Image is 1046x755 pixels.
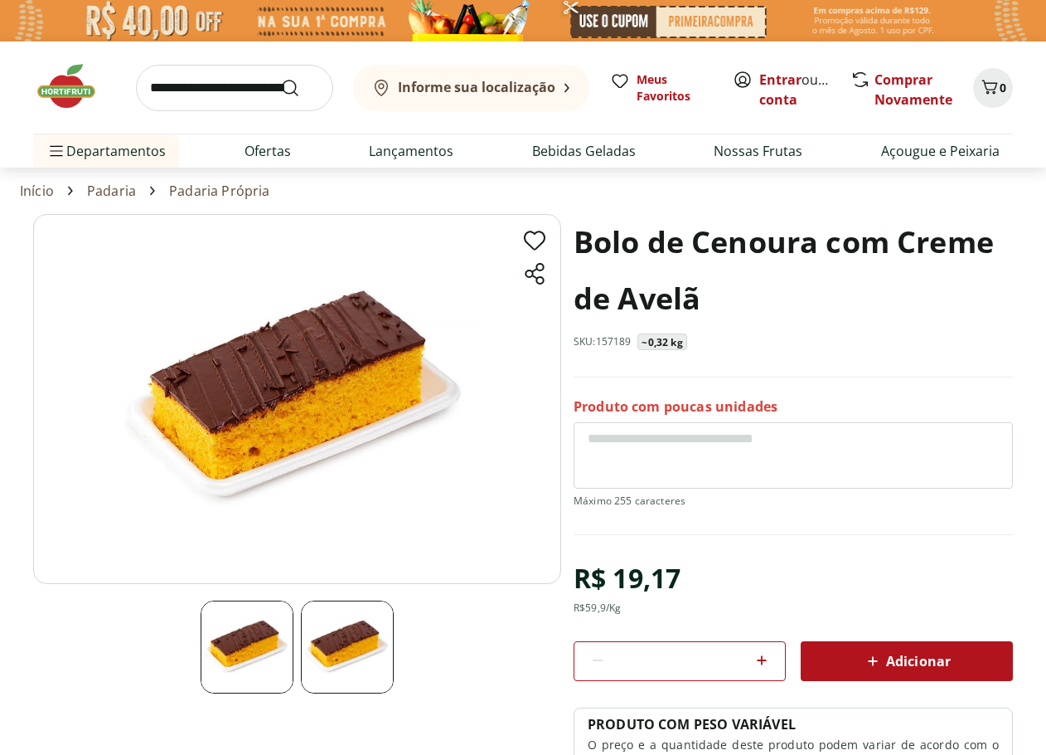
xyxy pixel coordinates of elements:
p: PRODUTO COM PESO VARIÁVEL [588,715,796,733]
span: Departamentos [46,131,166,171]
a: Ofertas [245,141,291,161]
p: SKU: 157189 [574,335,632,348]
a: Entrar [759,71,801,89]
button: Submit Search [280,78,320,98]
button: Menu [46,131,66,171]
button: Adicionar [801,641,1013,681]
a: Início [20,183,54,198]
div: R$ 19,17 [574,555,680,602]
p: Produto com poucas unidades [574,397,777,416]
a: Comprar Novamente [874,71,952,109]
input: search [136,65,333,111]
span: Meus Favoritos [637,71,713,105]
div: R$ 59,9 /Kg [574,602,621,615]
button: Carrinho [973,68,1013,108]
img: Principal [301,601,394,694]
span: Adicionar [863,651,951,671]
p: ~0,32 kg [642,336,682,349]
b: Informe sua localização [398,78,555,96]
img: Principal [33,214,561,584]
a: Açougue e Peixaria [881,141,1000,161]
a: Nossas Frutas [714,141,802,161]
a: Padaria Própria [169,183,269,198]
img: Principal [201,601,293,694]
a: Criar conta [759,71,850,109]
a: Bebidas Geladas [532,141,636,161]
a: Padaria [87,183,136,198]
a: Lançamentos [369,141,453,161]
button: Informe sua localização [353,65,590,111]
a: Meus Favoritos [610,71,713,105]
span: 0 [1000,80,1006,95]
img: Hortifruti [33,61,116,111]
h1: Bolo de Cenoura com Creme de Avelã [574,214,1013,327]
span: ou [759,70,833,110]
